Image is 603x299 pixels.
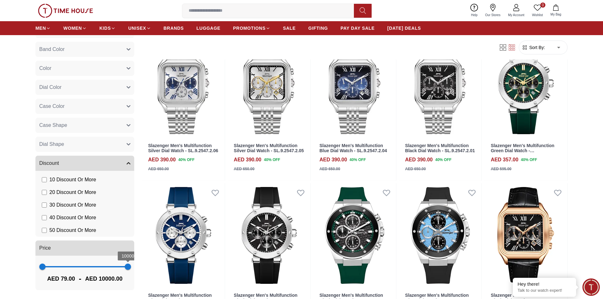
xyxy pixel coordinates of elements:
a: UNISEX [128,22,151,34]
a: SALE [283,22,296,34]
h4: AED 390.00 [234,156,261,164]
div: AED 650.00 [234,166,254,172]
span: PROMOTIONS [233,25,266,31]
div: AED 650.00 [319,166,340,172]
a: BRANDS [164,22,184,34]
img: Slazenger Men's Multifunction Green Dial Watch - SL.9.2564.2.05 [484,34,567,138]
span: Wishlist [530,13,545,17]
input: 10 Discount Or More [42,177,47,182]
span: LUGGAGE [197,25,221,31]
span: WOMEN [63,25,82,31]
span: 5 mins ago [101,25,120,30]
div: Hey there! [518,281,571,287]
button: Band Color [35,42,134,57]
span: Your chat session has ended [25,33,101,38]
a: KIDS [99,22,116,34]
span: 40 % OFF [264,157,280,163]
button: Case Color [35,99,134,114]
button: Dial Shape [35,137,134,152]
div: Conversation [8,8,88,14]
span: Color [39,65,51,72]
span: 10000 [122,253,134,259]
span: Price [39,244,51,252]
span: KIDS [99,25,111,31]
span: Sort By: [528,44,545,51]
button: Discount [35,156,134,171]
div: AED 595.00 [491,166,511,172]
a: LUGGAGE [197,22,221,34]
a: Help [467,3,481,19]
img: Slazenger Men's Multifunction Blue Dial Watch - SL.9.2547.2.04 [313,34,396,138]
input: 50 Discount Or More [42,228,47,233]
a: MEN [35,22,51,34]
span: New conversation [45,166,88,171]
h4: AED 390.00 [319,156,347,164]
span: Home [25,200,38,205]
a: WOMEN [63,22,87,34]
img: ... [38,4,93,18]
img: Slazenger Men's Multifunction Black Dial Watch - SL.9.2548.2.04 [484,183,567,288]
img: Slazenger Men's Multifunction Silver Dial Watch - SL.9.2547.2.05 [228,34,311,138]
span: Help [468,13,480,17]
a: PROMOTIONS [233,22,270,34]
span: 40 Discount Or More [49,214,96,221]
span: My Account [506,13,527,17]
img: Slazenger Men's Multifunction Black Dial Watch - SL.9.2547.2.01 [399,34,482,138]
span: My Bag [548,12,564,17]
span: BRANDS [164,25,184,31]
div: Chat Widget [582,278,600,296]
input: 30 Discount Or More [42,202,47,208]
img: Slazenger Men's Multifunction Black Dial Watch - SL.9.2557.2.02 [313,183,396,288]
div: AED 650.00 [405,166,426,172]
div: [PERSON_NAME] [25,25,90,33]
img: Profile picture of Zoe [8,26,20,38]
button: Color [35,61,134,76]
span: UNISEX [128,25,146,31]
a: Slazenger Men's Multifunction Silver Dial Watch - SL.9.2547.2.06 [148,143,218,153]
span: Dial Shape [39,140,64,148]
a: Our Stores [481,3,504,19]
img: Slazenger Men's Multifunction Black Dial Watch - SL.9.2564.2.01 [228,183,311,288]
button: Sort By: [522,44,545,51]
span: Band Color [39,46,65,53]
div: Conversation [63,186,124,207]
span: 10 Discount Or More [49,176,96,184]
span: 0 [540,3,545,8]
span: AED 10000.00 [85,274,122,283]
span: 40 % OFF [178,157,194,163]
span: Conversation [79,200,108,205]
span: MEN [35,25,46,31]
button: Price [35,240,134,256]
input: 40 Discount Or More [42,215,47,220]
span: 50 Discount Or More [49,227,96,234]
span: GIFTING [308,25,328,31]
p: Talk to our watch expert! [518,288,571,293]
span: 40 % OFF [349,157,366,163]
span: Case Color [39,103,65,110]
a: Slazenger Men's Multifunction Green Dial Watch - SL.9.2564.2.05 [491,143,554,159]
h4: AED 390.00 [405,156,433,164]
img: Slazenger Men's Multifunction Blue Dial Watch - SL.9.2564.2.03 [142,183,225,288]
a: Slazenger Men's Multifunction Silver Dial Watch - SL.9.2547.2.06 [142,34,225,138]
span: 40 % OFF [521,157,537,163]
a: Slazenger Men's Multifunction Blue Dial Watch - SL.9.2547.2.04 [319,143,387,153]
a: [DATE] DEALS [387,22,421,34]
span: Our Stores [483,13,503,17]
input: 20 Discount Or More [42,190,47,195]
a: Slazenger Men's Multifunction Silver Dial Watch - SL.9.2547.2.05 [234,143,304,153]
span: PAY DAY SALE [341,25,375,31]
button: Dial Color [35,80,134,95]
span: 40 % OFF [435,157,451,163]
img: Slazenger Men's Multifunction Blue Dial Watch - SL.9.2557.2.01 [399,183,482,288]
span: 20 Discount Or More [49,189,96,196]
div: Home [2,186,61,207]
